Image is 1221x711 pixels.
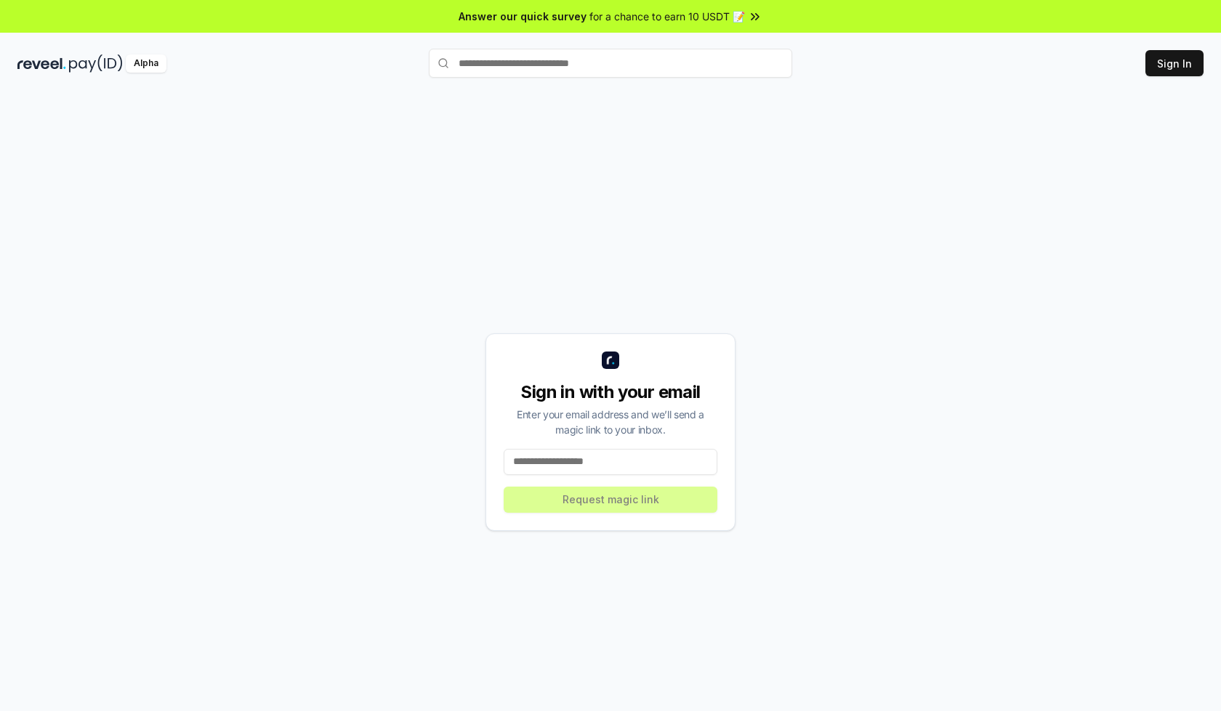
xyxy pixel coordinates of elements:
[1145,50,1204,76] button: Sign In
[589,9,745,24] span: for a chance to earn 10 USDT 📝
[504,407,717,437] div: Enter your email address and we’ll send a magic link to your inbox.
[126,54,166,73] div: Alpha
[17,54,66,73] img: reveel_dark
[504,381,717,404] div: Sign in with your email
[602,352,619,369] img: logo_small
[459,9,587,24] span: Answer our quick survey
[69,54,123,73] img: pay_id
